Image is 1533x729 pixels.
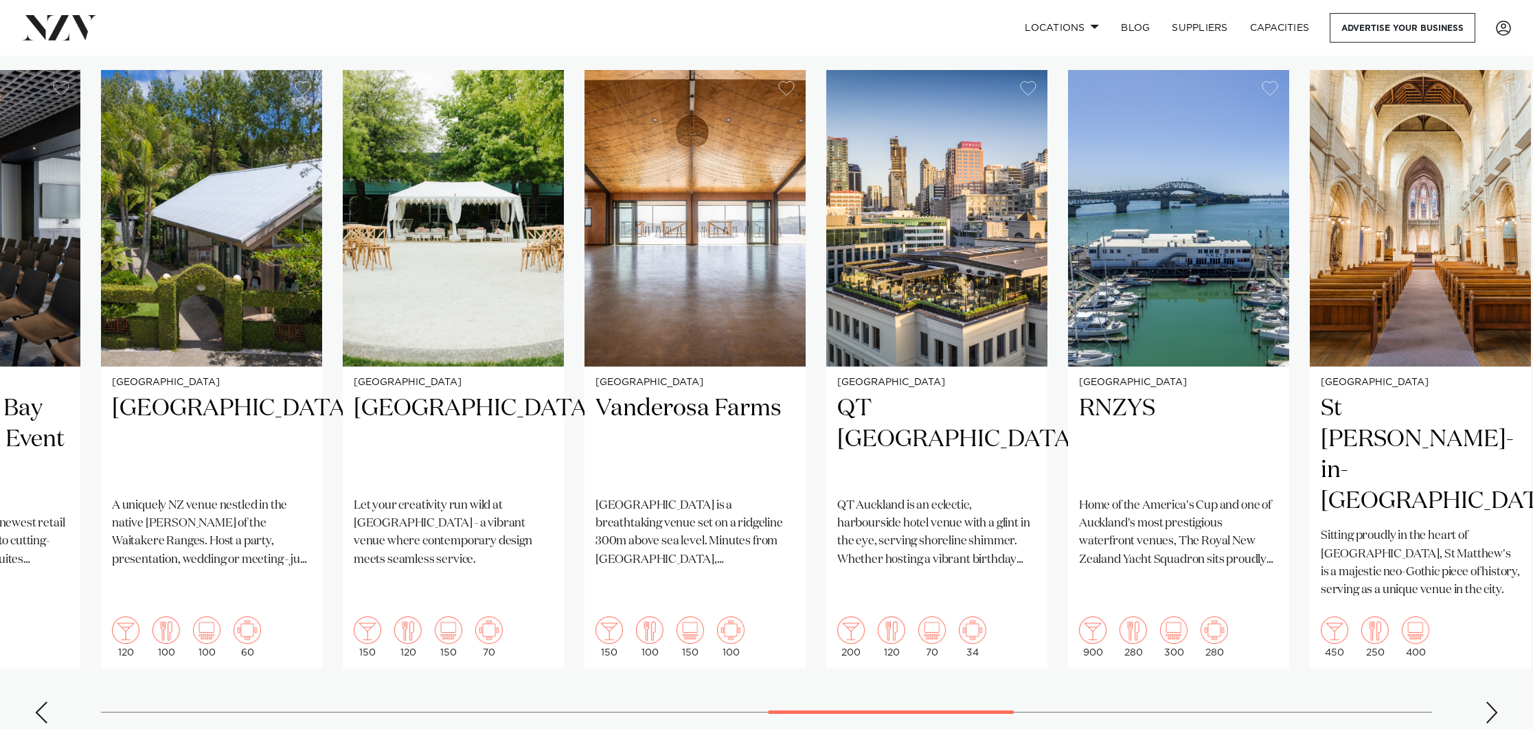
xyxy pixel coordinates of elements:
[717,616,745,644] img: meeting.png
[595,393,795,486] h2: Vanderosa Farms
[193,616,220,658] div: 100
[112,497,311,569] p: A uniquely NZ venue nestled in the native [PERSON_NAME] of the Waitakere Ranges. Host a party, pr...
[1402,616,1429,658] div: 400
[1321,616,1348,658] div: 450
[1330,13,1475,43] a: Advertise your business
[878,616,905,644] img: dining.png
[1321,616,1348,644] img: cocktail.png
[112,616,139,658] div: 120
[959,616,986,658] div: 34
[636,616,663,658] div: 100
[1361,616,1389,658] div: 250
[1014,13,1110,43] a: Locations
[152,616,180,658] div: 100
[354,497,553,569] p: Let your creativity run wild at [GEOGRAPHIC_DATA] - a vibrant venue where contemporary design mee...
[101,70,322,669] swiper-slide: 16 / 30
[101,70,322,669] a: [GEOGRAPHIC_DATA] [GEOGRAPHIC_DATA] A uniquely NZ venue nestled in the native [PERSON_NAME] of th...
[1161,13,1238,43] a: SUPPLIERS
[1160,616,1188,644] img: theatre.png
[354,393,553,486] h2: [GEOGRAPHIC_DATA]
[1321,378,1520,388] small: [GEOGRAPHIC_DATA]
[918,616,946,658] div: 70
[837,616,865,644] img: cocktail.png
[22,15,97,40] img: nzv-logo.png
[1120,616,1147,658] div: 280
[394,616,422,658] div: 120
[837,497,1036,569] p: QT Auckland is an eclectic, harbourside hotel venue with a glint in the eye, serving shoreline sh...
[826,70,1047,669] swiper-slide: 19 / 30
[595,616,623,658] div: 150
[343,70,564,669] swiper-slide: 17 / 30
[1068,70,1289,669] swiper-slide: 20 / 30
[1310,70,1531,669] swiper-slide: 21 / 30
[636,616,663,644] img: dining.png
[394,616,422,644] img: dining.png
[1068,70,1289,669] a: [GEOGRAPHIC_DATA] RNZYS Home of the America's Cup and one of Auckland's most prestigious waterfro...
[112,378,311,388] small: [GEOGRAPHIC_DATA]
[1239,13,1321,43] a: Capacities
[354,616,381,658] div: 150
[435,616,462,644] img: theatre.png
[1079,616,1106,658] div: 900
[1402,616,1429,644] img: theatre.png
[1361,616,1389,644] img: dining.png
[435,616,462,658] div: 150
[354,378,553,388] small: [GEOGRAPHIC_DATA]
[677,616,704,658] div: 150
[837,393,1036,486] h2: QT [GEOGRAPHIC_DATA]
[354,616,381,644] img: cocktail.png
[234,616,261,644] img: meeting.png
[112,616,139,644] img: cocktail.png
[1310,70,1531,669] a: [GEOGRAPHIC_DATA] St [PERSON_NAME]-in-[GEOGRAPHIC_DATA] Sitting proudly in the heart of [GEOGRAPH...
[837,616,865,658] div: 200
[193,616,220,644] img: theatre.png
[1120,616,1147,644] img: dining.png
[584,70,806,669] swiper-slide: 18 / 30
[595,378,795,388] small: [GEOGRAPHIC_DATA]
[1079,393,1278,486] h2: RNZYS
[475,616,503,644] img: meeting.png
[152,616,180,644] img: dining.png
[918,616,946,644] img: theatre.png
[1321,393,1520,517] h2: St [PERSON_NAME]-in-[GEOGRAPHIC_DATA]
[1079,378,1278,388] small: [GEOGRAPHIC_DATA]
[1201,616,1228,644] img: meeting.png
[1321,527,1520,599] p: Sitting proudly in the heart of [GEOGRAPHIC_DATA], St Matthew's is a majestic neo-Gothic piece of...
[1201,616,1228,658] div: 280
[475,616,503,658] div: 70
[717,616,745,658] div: 100
[826,70,1047,669] a: [GEOGRAPHIC_DATA] QT [GEOGRAPHIC_DATA] QT Auckland is an eclectic, harbourside hotel venue with a...
[595,497,795,569] p: [GEOGRAPHIC_DATA] is a breathtaking venue set on a ridgeline 300m above sea level. Minutes from [...
[677,616,704,644] img: theatre.png
[234,616,261,658] div: 60
[959,616,986,644] img: meeting.png
[837,378,1036,388] small: [GEOGRAPHIC_DATA]
[1160,616,1188,658] div: 300
[343,70,564,669] a: [GEOGRAPHIC_DATA] [GEOGRAPHIC_DATA] Let your creativity run wild at [GEOGRAPHIC_DATA] - a vibrant...
[1110,13,1161,43] a: BLOG
[878,616,905,658] div: 120
[584,70,806,669] a: [GEOGRAPHIC_DATA] Vanderosa Farms [GEOGRAPHIC_DATA] is a breathtaking venue set on a ridgeline 30...
[1079,616,1106,644] img: cocktail.png
[112,393,311,486] h2: [GEOGRAPHIC_DATA]
[595,616,623,644] img: cocktail.png
[1079,497,1278,569] p: Home of the America's Cup and one of Auckland's most prestigious waterfront venues, The Royal New...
